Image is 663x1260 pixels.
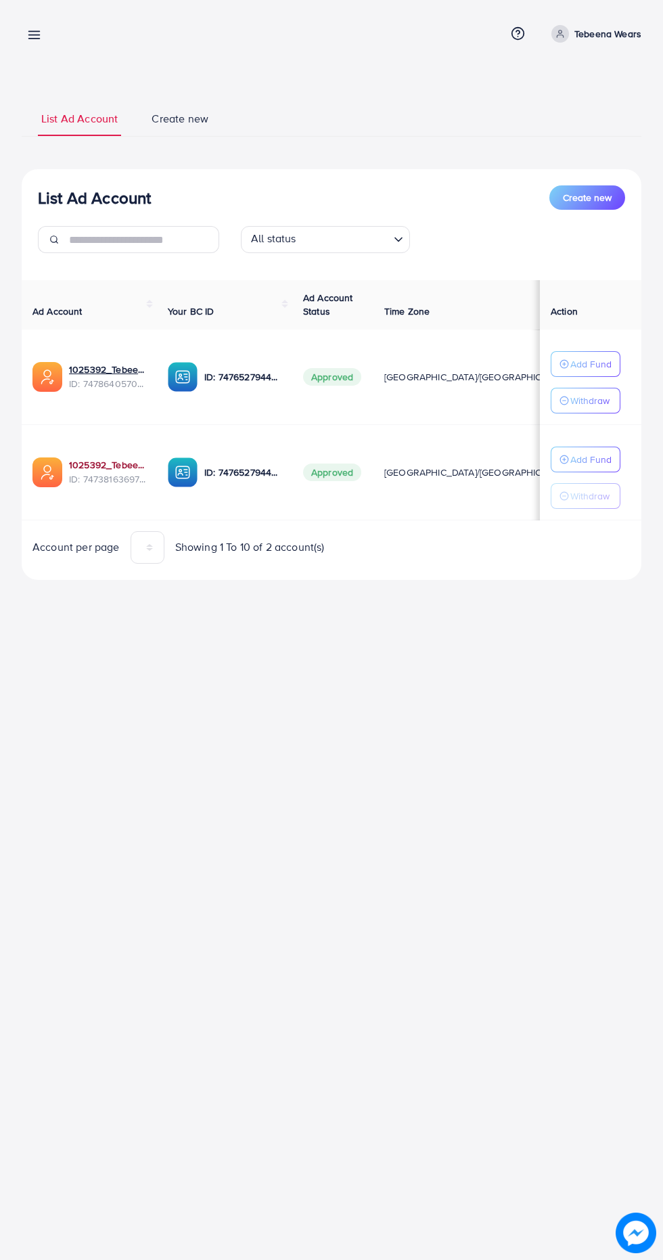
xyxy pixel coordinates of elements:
p: Withdraw [570,488,610,504]
a: 1025392_Tebeenawears Ad account_1740133483196 [69,458,146,472]
span: Approved [303,368,361,386]
span: Account per page [32,539,120,555]
button: Add Fund [551,351,620,377]
p: Withdraw [570,392,610,409]
h3: List Ad Account [38,188,151,208]
span: Time Zone [384,305,430,318]
button: Add Fund [551,447,620,472]
button: Create new [549,185,625,210]
img: ic-ads-acc.e4c84228.svg [32,362,62,392]
span: Ad Account [32,305,83,318]
span: ID: 7473816369705009168 [69,472,146,486]
p: ID: 7476527944945549313 [204,464,281,480]
p: ID: 7476527944945549313 [204,369,281,385]
span: Action [551,305,578,318]
div: <span class='underline'>1025392_Tebeenawears Ad account_1740133483196</span></br>7473816369705009168 [69,458,146,486]
span: Approved [303,464,361,481]
span: Your BC ID [168,305,214,318]
a: Tebeena Wears [546,25,641,43]
div: <span class='underline'>1025392_Tebeena_1741256711649</span></br>7478640570643251201 [69,363,146,390]
p: Add Fund [570,356,612,372]
img: image [616,1213,656,1253]
span: Create new [563,191,612,204]
button: Withdraw [551,483,620,509]
p: Add Fund [570,451,612,468]
div: Search for option [241,226,410,253]
img: ic-ads-acc.e4c84228.svg [32,457,62,487]
a: 1025392_Tebeena_1741256711649 [69,363,146,376]
span: Ad Account Status [303,291,353,318]
img: ic-ba-acc.ded83a64.svg [168,457,198,487]
span: [GEOGRAPHIC_DATA]/[GEOGRAPHIC_DATA] [384,370,572,384]
input: Search for option [300,229,388,250]
button: Withdraw [551,388,620,413]
span: Showing 1 To 10 of 2 account(s) [175,539,325,555]
p: Tebeena Wears [574,26,641,42]
span: Create new [152,111,208,127]
span: ID: 7478640570643251201 [69,377,146,390]
img: ic-ba-acc.ded83a64.svg [168,362,198,392]
span: List Ad Account [41,111,118,127]
span: [GEOGRAPHIC_DATA]/[GEOGRAPHIC_DATA] [384,466,572,479]
span: All status [248,228,299,250]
